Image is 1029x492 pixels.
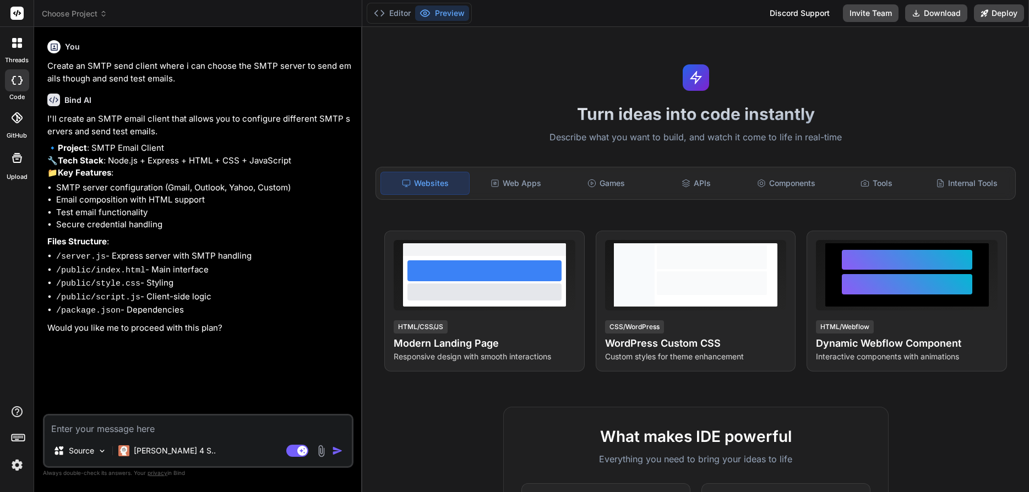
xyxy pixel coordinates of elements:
[974,4,1024,22] button: Deploy
[56,279,140,288] code: /public/style.css
[605,336,787,351] h4: WordPress Custom CSS
[56,182,351,194] li: SMTP server configuration (Gmail, Outlook, Yahoo, Custom)
[472,172,560,195] div: Web Apps
[380,172,470,195] div: Websites
[58,143,87,153] strong: Project
[56,218,351,231] li: Secure credential handling
[394,351,575,362] p: Responsive design with smooth interactions
[332,445,343,456] img: icon
[56,266,145,275] code: /public/index.html
[743,172,831,195] div: Components
[816,320,874,334] div: HTML/Webflow
[832,172,921,195] div: Tools
[652,172,741,195] div: APIs
[521,425,870,448] h2: What makes IDE powerful
[521,452,870,466] p: Everything you need to bring your ideas to life
[69,445,94,456] p: Source
[923,172,1011,195] div: Internal Tools
[394,336,575,351] h4: Modern Landing Page
[56,250,351,264] li: - Express server with SMTP handling
[65,41,80,52] h6: You
[118,445,129,456] img: Claude 4 Sonnet
[47,236,351,248] p: :
[7,131,27,140] label: GitHub
[605,351,787,362] p: Custom styles for theme enhancement
[369,6,415,21] button: Editor
[42,8,107,19] span: Choose Project
[56,194,351,206] li: Email composition with HTML support
[56,264,351,277] li: - Main interface
[148,469,167,476] span: privacy
[5,56,29,65] label: threads
[369,104,1022,124] h1: Turn ideas into code instantly
[763,4,836,22] div: Discord Support
[56,293,140,302] code: /public/script.js
[905,4,967,22] button: Download
[134,445,216,456] p: [PERSON_NAME] 4 S..
[47,322,351,335] p: Would you like me to proceed with this plan?
[816,336,998,351] h4: Dynamic Webflow Component
[58,167,111,178] strong: Key Features
[64,95,91,106] h6: Bind AI
[56,291,351,304] li: - Client-side logic
[47,113,351,138] p: I'll create an SMTP email client that allows you to configure different SMTP servers and send tes...
[816,351,998,362] p: Interactive components with animations
[843,4,899,22] button: Invite Team
[56,304,351,318] li: - Dependencies
[47,142,351,179] p: 🔹 : SMTP Email Client 🔧 : Node.js + Express + HTML + CSS + JavaScript 📁 :
[315,445,328,457] img: attachment
[369,130,1022,145] p: Describe what you want to build, and watch it come to life in real-time
[415,6,469,21] button: Preview
[605,320,664,334] div: CSS/WordPress
[56,277,351,291] li: - Styling
[58,155,104,166] strong: Tech Stack
[97,446,107,456] img: Pick Models
[47,60,351,85] p: Create an SMTP send client where i can choose the SMTP server to send emails though and send test...
[56,252,106,261] code: /server.js
[56,206,351,219] li: Test email functionality
[9,92,25,102] label: code
[7,172,28,182] label: Upload
[47,236,107,247] strong: Files Structure
[562,172,650,195] div: Games
[8,456,26,474] img: settings
[43,468,353,478] p: Always double-check its answers. Your in Bind
[56,306,121,315] code: /package.json
[394,320,448,334] div: HTML/CSS/JS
